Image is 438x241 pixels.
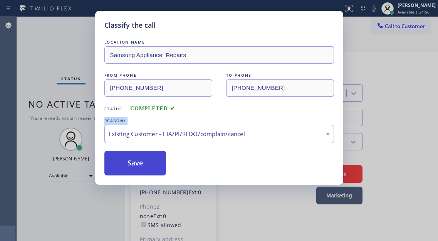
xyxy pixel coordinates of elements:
div: FROM PHONE [104,71,212,79]
span: COMPLETED [130,106,175,111]
button: Save [104,151,166,175]
span: Status: [104,106,124,111]
div: TO PHONE [226,71,334,79]
div: LOCATION NAME [104,38,334,46]
input: To phone [226,79,334,97]
input: From phone [104,79,212,97]
div: Existing Customer - ETA/PI/REDO/complain/cancel [109,130,330,138]
div: REASON: [104,117,334,125]
h5: Classify the call [104,20,156,30]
